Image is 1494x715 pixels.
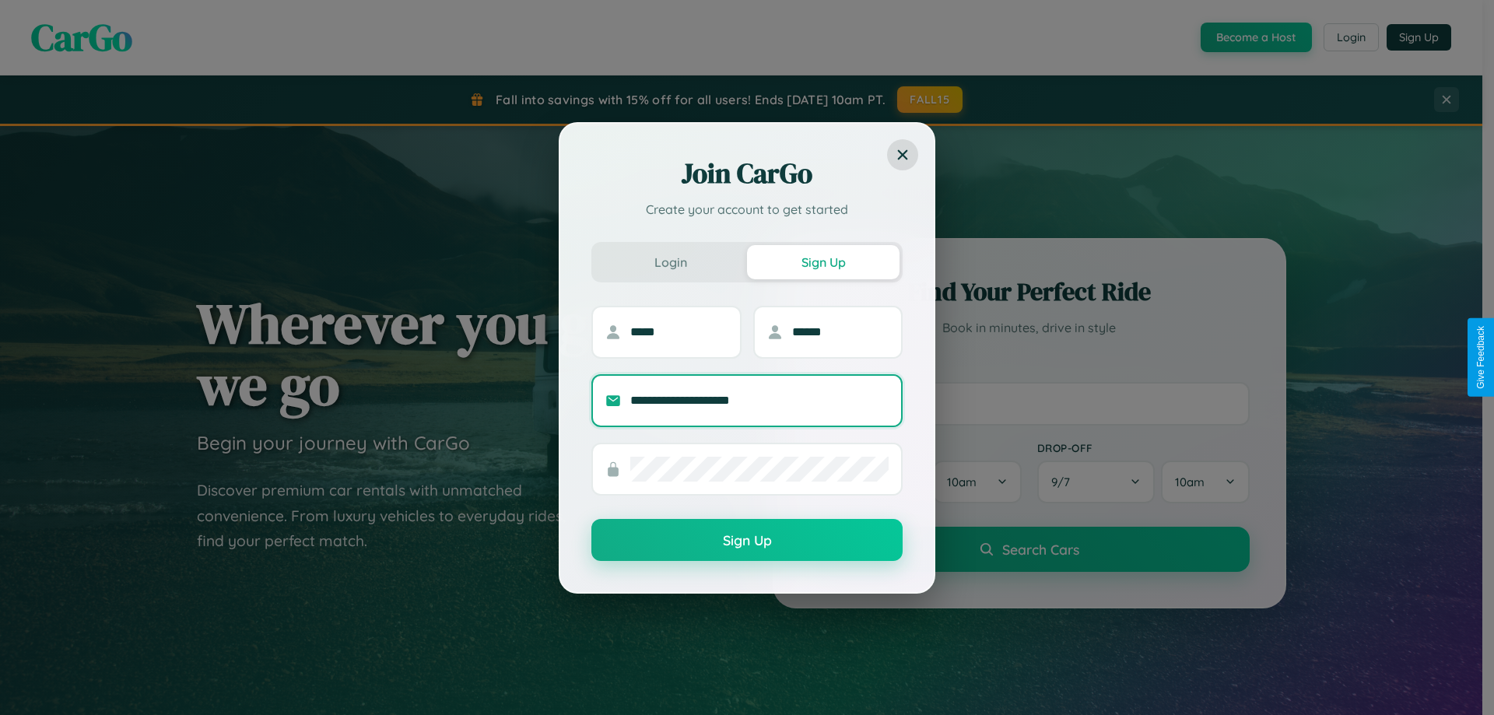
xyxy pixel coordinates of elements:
button: Sign Up [747,245,900,279]
button: Sign Up [591,519,903,561]
h2: Join CarGo [591,155,903,192]
div: Give Feedback [1475,326,1486,389]
button: Login [594,245,747,279]
p: Create your account to get started [591,200,903,219]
